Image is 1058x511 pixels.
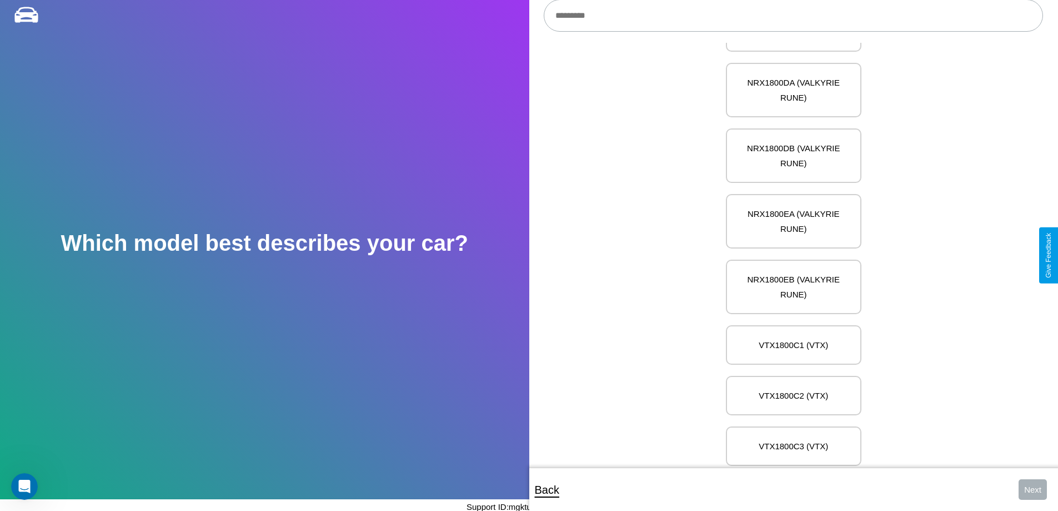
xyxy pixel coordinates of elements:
p: NRX1800DB (VALKYRIE RUNE) [738,141,849,171]
iframe: Intercom live chat [11,473,38,500]
p: NRX1800EA (VALKYRIE RUNE) [738,206,849,236]
p: VTX1800C2 (VTX) [738,388,849,403]
button: Next [1019,479,1047,500]
p: NRX1800EB (VALKYRIE RUNE) [738,272,849,302]
p: VTX1800C3 (VTX) [738,439,849,454]
p: Back [535,480,559,500]
div: Give Feedback [1045,233,1052,278]
h2: Which model best describes your car? [61,231,468,256]
p: VTX1800C1 (VTX) [738,338,849,353]
p: NRX1800DA (VALKYRIE RUNE) [738,75,849,105]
